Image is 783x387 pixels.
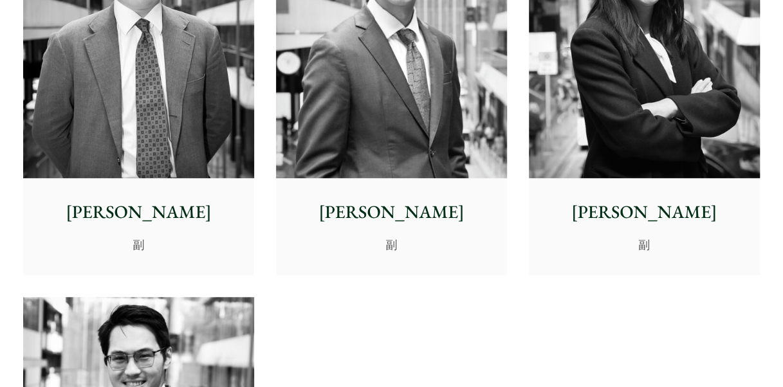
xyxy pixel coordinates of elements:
p: 副 [539,236,750,253]
p: [PERSON_NAME] [33,199,244,226]
p: 副 [33,236,244,253]
p: [PERSON_NAME] [539,199,750,226]
p: [PERSON_NAME] [286,199,497,226]
p: 副 [286,236,497,253]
